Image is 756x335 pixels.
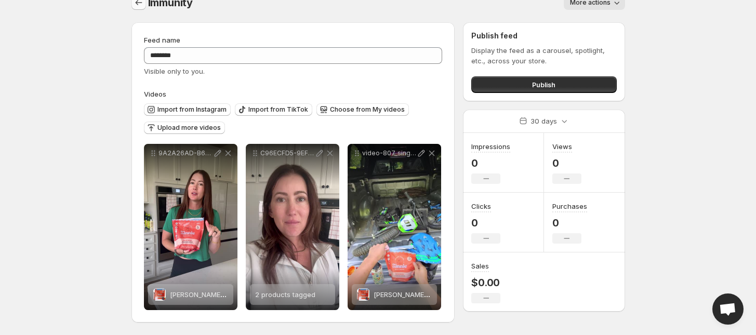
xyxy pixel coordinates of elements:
h3: Clicks [471,201,491,211]
span: [PERSON_NAME] Kids Immune & Hydration Drink Mix – Mixed [PERSON_NAME] [374,290,622,299]
p: C96ECFD5-9EF8-45D2-9FA5-F0BABC663746 [260,149,314,157]
p: 0 [471,217,500,229]
button: Import from TikTok [235,103,312,116]
p: 0 [552,157,581,169]
span: Upload more videos [157,124,221,132]
span: Videos [144,90,166,98]
button: Upload more videos [144,122,225,134]
h3: Sales [471,261,489,271]
button: Publish [471,76,616,93]
span: Import from Instagram [157,105,227,114]
p: Display the feed as a carousel, spotlight, etc., across your store. [471,45,616,66]
p: 0 [471,157,510,169]
button: Choose from My videos [316,103,409,116]
div: 9A2A26AD-B69F-430B-AFF2-84F0E15C4BE2Kinnie Kids Immune & Hydration Drink Mix – Mixed Berry[PERSON... [144,144,237,310]
h3: Impressions [471,141,510,152]
img: Kinnie Kids Immune & Hydration Drink Mix – Mixed Berry [153,288,166,301]
h3: Purchases [552,201,587,211]
span: [PERSON_NAME] Kids Immune & Hydration Drink Mix – Mixed [PERSON_NAME] [170,290,419,299]
span: 2 products tagged [255,290,315,299]
p: 30 days [530,116,557,126]
span: Publish [532,79,555,90]
div: C96ECFD5-9EF8-45D2-9FA5-F0BABC6637462 products tagged [246,144,339,310]
p: 0 [552,217,587,229]
span: Import from TikTok [248,105,308,114]
span: Visible only to you. [144,67,205,75]
p: video-807_singular_display [362,149,416,157]
p: 9A2A26AD-B69F-430B-AFF2-84F0E15C4BE2 [158,149,213,157]
h2: Publish feed [471,31,616,41]
span: Choose from My videos [330,105,405,114]
h3: Views [552,141,572,152]
div: video-807_singular_displayKinnie Kids Immune & Hydration Drink Mix – Mixed Berry[PERSON_NAME] Kid... [348,144,441,310]
a: Open chat [712,293,744,325]
span: Feed name [144,36,180,44]
p: $0.00 [471,276,500,289]
img: Kinnie Kids Immune & Hydration Drink Mix – Mixed Berry [357,288,369,301]
button: Import from Instagram [144,103,231,116]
